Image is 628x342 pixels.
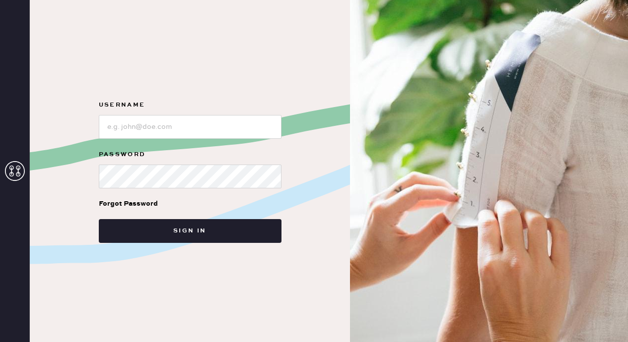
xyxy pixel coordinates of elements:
[99,188,158,219] a: Forgot Password
[99,198,158,209] div: Forgot Password
[99,149,281,161] label: Password
[99,219,281,243] button: Sign in
[99,115,281,139] input: e.g. john@doe.com
[99,99,281,111] label: Username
